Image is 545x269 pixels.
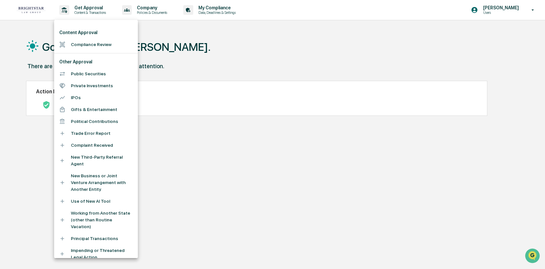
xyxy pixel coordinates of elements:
[13,81,42,88] span: Preclearance
[54,39,138,51] li: Compliance Review
[54,233,138,245] li: Principal Transactions
[6,94,12,99] div: 🔎
[64,109,78,114] span: Pylon
[45,109,78,114] a: Powered byPylon
[4,79,44,90] a: 🖐️Preclearance
[54,116,138,127] li: Political Contributions
[54,245,138,263] li: Impending or Threatened Legal Action
[6,82,12,87] div: 🖐️
[524,248,542,265] iframe: Open customer support
[13,93,41,100] span: Data Lookup
[54,56,138,68] li: Other Approval
[47,82,52,87] div: 🗄️
[44,79,82,90] a: 🗄️Attestations
[54,195,138,207] li: Use of New AI Tool
[54,80,138,92] li: Private Investments
[54,139,138,151] li: Complaint Received
[54,104,138,116] li: Gifts & Entertainment
[6,14,117,24] p: How can we help?
[54,92,138,104] li: IPOs
[54,27,138,39] li: Content Approval
[54,68,138,80] li: Public Securities
[22,56,81,61] div: We're available if you need us!
[54,151,138,170] li: New Third-Party Referral Agent
[6,49,18,61] img: 1746055101610-c473b297-6a78-478c-a979-82029cc54cd1
[54,207,138,233] li: Working from Another State (other than Routine Vacation)
[54,170,138,195] li: New Business or Joint Venture Arrangement with Another Entity
[54,127,138,139] li: Trade Error Report
[53,81,80,88] span: Attestations
[110,51,117,59] button: Start new chat
[22,49,106,56] div: Start new chat
[4,91,43,102] a: 🔎Data Lookup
